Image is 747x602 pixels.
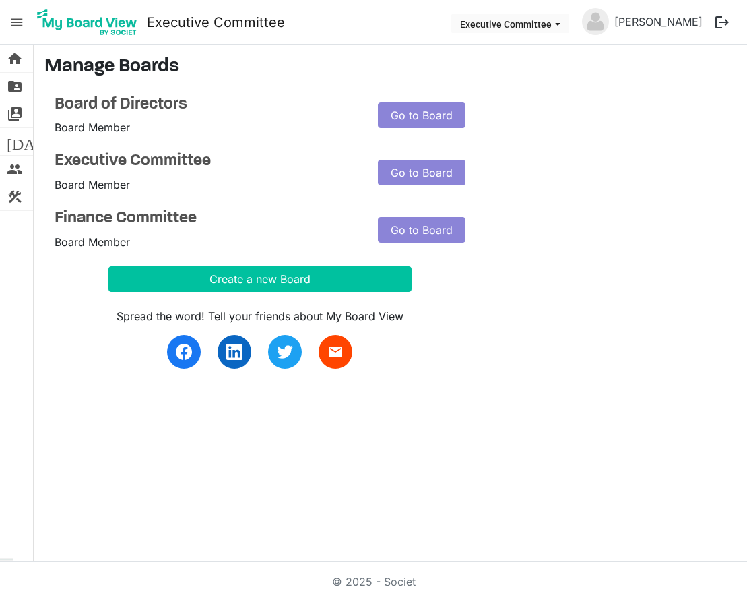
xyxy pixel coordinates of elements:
[582,8,609,35] img: no-profile-picture.svg
[609,8,708,35] a: [PERSON_NAME]
[44,56,736,79] h3: Manage Boards
[55,95,358,115] a: Board of Directors
[332,575,416,589] a: © 2025 - Societ
[4,9,30,35] span: menu
[55,235,130,249] span: Board Member
[708,8,736,36] button: logout
[176,344,192,360] img: facebook.svg
[108,266,412,292] button: Create a new Board
[7,183,23,210] span: construction
[55,152,358,171] a: Executive Committee
[7,156,23,183] span: people
[327,344,344,360] span: email
[33,5,147,39] a: My Board View Logo
[319,335,352,369] a: email
[378,160,465,185] a: Go to Board
[378,102,465,128] a: Go to Board
[55,121,130,134] span: Board Member
[226,344,242,360] img: linkedin.svg
[277,344,293,360] img: twitter.svg
[7,73,23,100] span: folder_shared
[378,217,465,243] a: Go to Board
[55,178,130,191] span: Board Member
[55,209,358,229] a: Finance Committee
[7,45,23,72] span: home
[7,100,23,127] span: switch_account
[147,9,285,36] a: Executive Committee
[108,308,412,324] div: Spread the word! Tell your friends about My Board View
[451,14,569,33] button: Executive Committee dropdownbutton
[7,128,59,155] span: [DATE]
[33,5,141,39] img: My Board View Logo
